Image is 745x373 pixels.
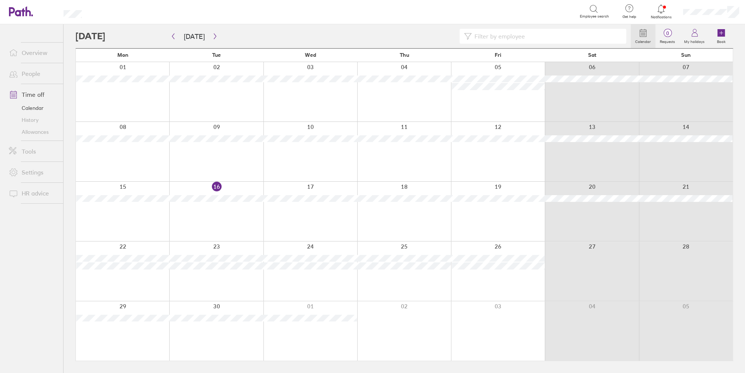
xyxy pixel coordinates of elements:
[655,30,680,36] span: 0
[680,37,709,44] label: My holidays
[399,52,409,58] span: Thu
[3,186,63,201] a: HR advice
[617,15,642,19] span: Get help
[117,52,129,58] span: Mon
[3,144,63,159] a: Tools
[631,24,655,48] a: Calendar
[472,29,622,43] input: Filter by employee
[3,87,63,102] a: Time off
[649,4,673,19] a: Notifications
[3,66,63,81] a: People
[3,126,63,138] a: Allowances
[631,37,655,44] label: Calendar
[3,45,63,60] a: Overview
[3,114,63,126] a: History
[3,165,63,180] a: Settings
[681,52,690,58] span: Sun
[712,37,730,44] label: Book
[495,52,501,58] span: Fri
[580,14,609,19] span: Employee search
[680,24,709,48] a: My holidays
[178,30,211,43] button: [DATE]
[649,15,673,19] span: Notifications
[655,37,680,44] label: Requests
[305,52,316,58] span: Wed
[102,8,121,15] div: Search
[3,102,63,114] a: Calendar
[588,52,596,58] span: Sat
[709,24,733,48] a: Book
[655,24,680,48] a: 0Requests
[212,52,221,58] span: Tue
